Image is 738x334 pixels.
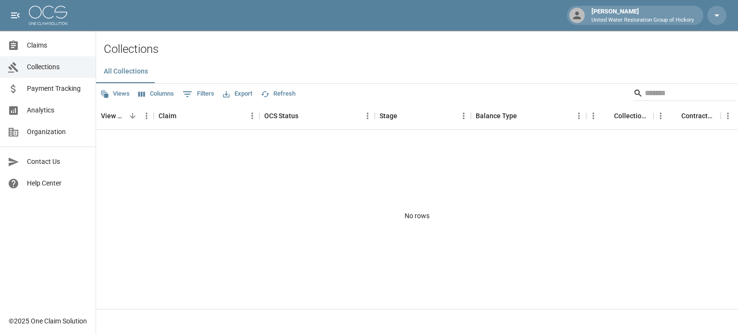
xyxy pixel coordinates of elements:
[176,109,190,123] button: Sort
[668,109,681,123] button: Sort
[9,316,87,326] div: © 2025 One Claim Solution
[588,7,698,24] div: [PERSON_NAME]
[614,102,649,129] div: Collections Fee
[653,109,668,123] button: Menu
[126,109,139,123] button: Sort
[96,102,154,129] div: View Collection
[380,102,397,129] div: Stage
[27,127,88,137] span: Organization
[139,109,154,123] button: Menu
[586,102,653,129] div: Collections Fee
[476,102,517,129] div: Balance Type
[159,102,176,129] div: Claim
[27,62,88,72] span: Collections
[298,109,312,123] button: Sort
[471,102,586,129] div: Balance Type
[245,109,259,123] button: Menu
[591,16,694,25] p: United Water Restoration Group of Hickory
[29,6,67,25] img: ocs-logo-white-transparent.png
[27,178,88,188] span: Help Center
[264,102,298,129] div: OCS Status
[221,87,255,101] button: Export
[397,109,411,123] button: Sort
[681,102,716,129] div: Contractor Amount
[154,102,259,129] div: Claim
[517,109,530,123] button: Sort
[104,42,738,56] h2: Collections
[27,157,88,167] span: Contact Us
[586,109,601,123] button: Menu
[601,109,614,123] button: Sort
[6,6,25,25] button: open drawer
[653,102,721,129] div: Contractor Amount
[456,109,471,123] button: Menu
[375,102,471,129] div: Stage
[27,105,88,115] span: Analytics
[96,60,738,83] div: dynamic tabs
[360,109,375,123] button: Menu
[27,84,88,94] span: Payment Tracking
[258,87,298,101] button: Refresh
[98,87,132,101] button: Views
[101,102,126,129] div: View Collection
[96,130,738,302] div: No rows
[572,109,586,123] button: Menu
[633,86,736,103] div: Search
[259,102,375,129] div: OCS Status
[27,40,88,50] span: Claims
[721,109,735,123] button: Menu
[136,87,176,101] button: Select columns
[96,60,156,83] button: All Collections
[180,87,217,102] button: Show filters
